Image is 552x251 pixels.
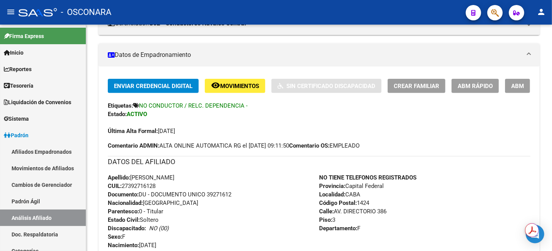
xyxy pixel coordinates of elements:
strong: Última Alta Formal: [108,128,158,135]
strong: NO TIENE TELEFONOS REGISTRADOS [319,174,417,181]
strong: Estado: [108,111,127,118]
span: - OSCONARA [61,4,111,21]
span: Reportes [4,65,32,73]
strong: Documento: [108,191,139,198]
span: Enviar Credencial Digital [114,83,192,90]
span: F [108,233,125,240]
mat-icon: remove_red_eye [211,81,220,90]
strong: Apellido: [108,174,130,181]
span: Liquidación de Convenios [4,98,71,106]
mat-icon: menu [6,7,15,17]
strong: Comentario ADMIN: [108,142,159,149]
span: Capital Federal [319,183,384,189]
span: 0 - Titular [108,208,163,215]
button: Enviar Credencial Digital [108,79,199,93]
strong: Provincia: [319,183,345,189]
strong: Calle: [319,208,334,215]
h3: DATOS DEL AFILIADO [108,156,530,167]
strong: CUIL: [108,183,122,189]
span: Sin Certificado Discapacidad [286,83,375,90]
span: [DATE] [108,242,156,249]
span: 27392716128 [108,183,156,189]
span: 1424 [319,199,369,206]
mat-panel-title: Datos de Empadronamiento [108,51,521,59]
strong: Comentario OS: [289,142,330,149]
span: Inicio [4,48,23,57]
button: ABM [505,79,530,93]
strong: Etiquetas: [108,102,133,109]
button: Movimientos [205,79,265,93]
strong: Localidad: [319,191,345,198]
span: ABM [511,83,524,90]
strong: Piso: [319,216,332,223]
strong: Parentesco: [108,208,139,215]
strong: ACTIVO [127,111,147,118]
button: ABM Rápido [452,79,499,93]
span: ALTA ONLINE AUTOMATICA RG el [DATE] 09:11:50 [108,141,289,150]
strong: Nacimiento: [108,242,139,249]
span: Movimientos [220,83,259,90]
button: Crear Familiar [388,79,445,93]
span: Padrón [4,131,28,140]
span: [DATE] [108,128,175,135]
span: DU - DOCUMENTO UNICO 39271612 [108,191,231,198]
strong: Estado Civil: [108,216,140,223]
strong: Código Postal: [319,199,357,206]
mat-expansion-panel-header: Datos de Empadronamiento [99,43,540,66]
span: Firma Express [4,32,44,40]
span: NO CONDUCTOR / RELC. DEPENDENCIA - [139,102,248,109]
span: F [319,225,360,232]
span: 3 [319,216,335,223]
span: ABM Rápido [458,83,493,90]
strong: Discapacitado: [108,225,146,232]
strong: Nacionalidad: [108,199,143,206]
span: CABA [319,191,360,198]
span: AV. DIRECTORIO 386 [319,208,386,215]
strong: Sexo: [108,233,122,240]
i: NO (00) [149,225,169,232]
span: Tesorería [4,81,33,90]
mat-icon: person [537,7,546,17]
span: Soltero [108,216,159,223]
span: Crear Familiar [394,83,439,90]
span: [PERSON_NAME] [108,174,174,181]
span: [GEOGRAPHIC_DATA] [108,199,198,206]
span: Sistema [4,115,29,123]
button: Sin Certificado Discapacidad [271,79,381,93]
strong: Departamento: [319,225,357,232]
span: EMPLEADO [289,141,360,150]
